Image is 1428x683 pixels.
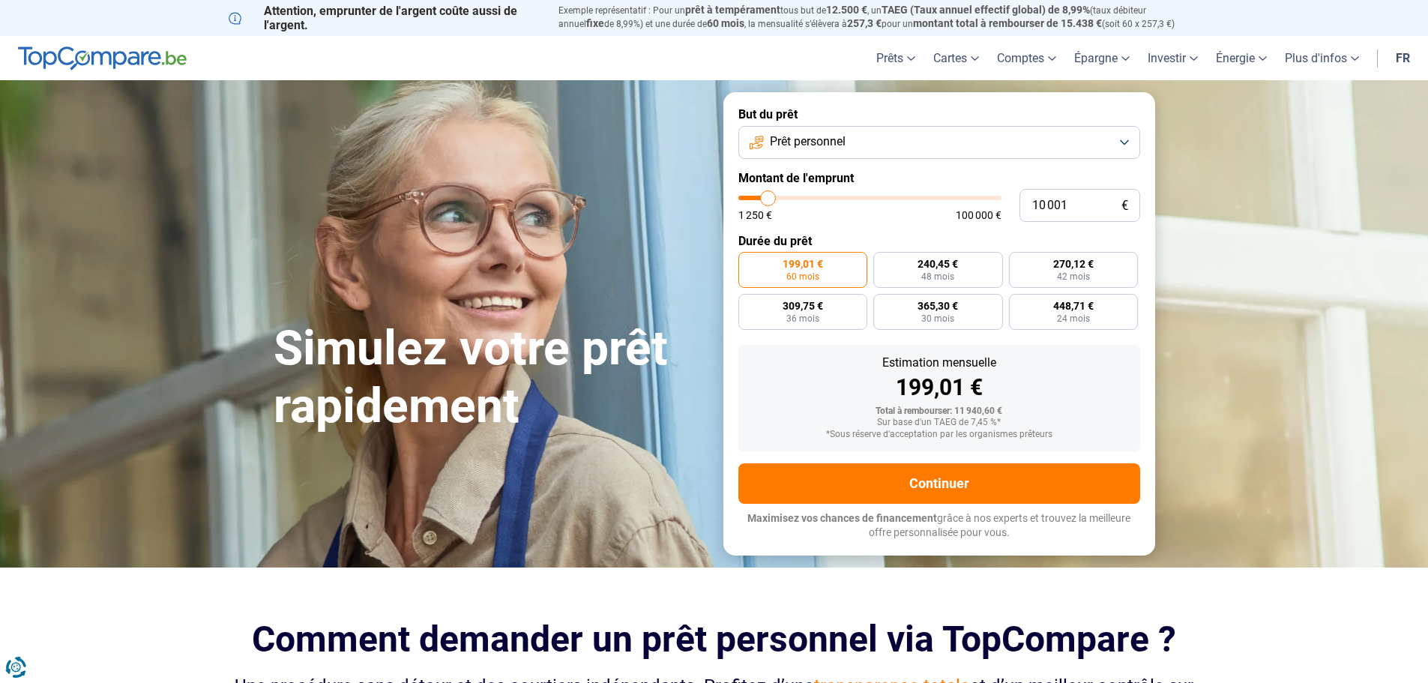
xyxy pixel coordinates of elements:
[750,406,1128,417] div: Total à rembourser: 11 940,60 €
[750,376,1128,399] div: 199,01 €
[738,511,1140,541] p: grâce à nos experts et trouvez la meilleure offre personnalisée pour vous.
[783,301,823,311] span: 309,75 €
[738,463,1140,504] button: Continuer
[882,4,1090,16] span: TAEG (Taux annuel effectif global) de 8,99%
[18,46,187,70] img: TopCompare
[1139,36,1207,80] a: Investir
[1065,36,1139,80] a: Épargne
[921,272,954,281] span: 48 mois
[750,430,1128,440] div: *Sous réserve d'acceptation par les organismes prêteurs
[738,234,1140,248] label: Durée du prêt
[847,17,882,29] span: 257,3 €
[988,36,1065,80] a: Comptes
[913,17,1102,29] span: montant total à rembourser de 15.438 €
[1057,314,1090,323] span: 24 mois
[738,210,772,220] span: 1 250 €
[826,4,867,16] span: 12.500 €
[918,259,958,269] span: 240,45 €
[867,36,924,80] a: Prêts
[924,36,988,80] a: Cartes
[956,210,1001,220] span: 100 000 €
[1053,301,1094,311] span: 448,71 €
[1121,199,1128,212] span: €
[229,4,540,32] p: Attention, emprunter de l'argent coûte aussi de l'argent.
[750,418,1128,428] div: Sur base d'un TAEG de 7,45 %*
[274,320,705,436] h1: Simulez votre prêt rapidement
[786,314,819,323] span: 36 mois
[1276,36,1368,80] a: Plus d'infos
[783,259,823,269] span: 199,01 €
[1057,272,1090,281] span: 42 mois
[586,17,604,29] span: fixe
[738,126,1140,159] button: Prêt personnel
[918,301,958,311] span: 365,30 €
[770,133,846,150] span: Prêt personnel
[786,272,819,281] span: 60 mois
[738,171,1140,185] label: Montant de l'emprunt
[707,17,744,29] span: 60 mois
[1053,259,1094,269] span: 270,12 €
[747,512,937,524] span: Maximisez vos chances de financement
[1207,36,1276,80] a: Énergie
[738,107,1140,121] label: But du prêt
[921,314,954,323] span: 30 mois
[750,357,1128,369] div: Estimation mensuelle
[229,619,1200,660] h2: Comment demander un prêt personnel via TopCompare ?
[1387,36,1419,80] a: fr
[558,4,1200,31] p: Exemple représentatif : Pour un tous but de , un (taux débiteur annuel de 8,99%) et une durée de ...
[685,4,780,16] span: prêt à tempérament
